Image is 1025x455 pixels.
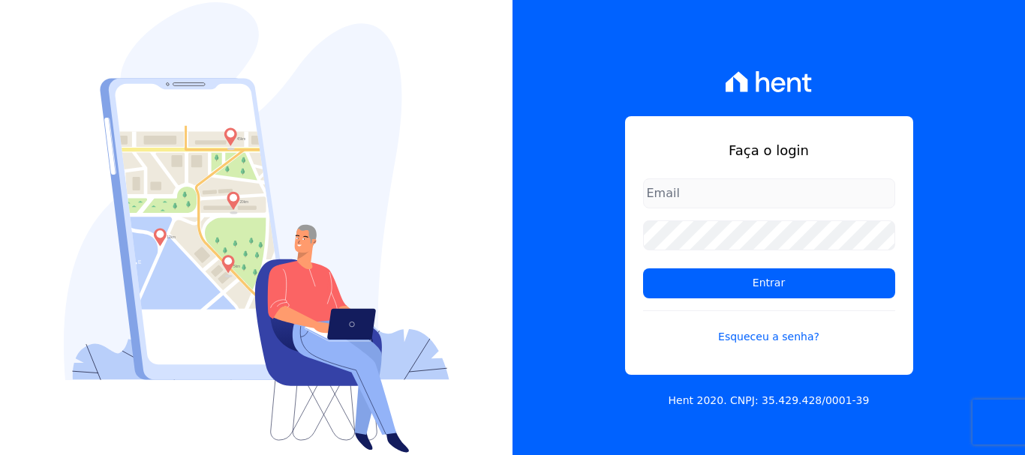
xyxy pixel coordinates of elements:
[643,310,895,345] a: Esqueceu a senha?
[64,2,449,453] img: Login
[643,268,895,298] input: Entrar
[643,140,895,160] h1: Faça o login
[643,178,895,208] input: Email
[669,393,870,409] p: Hent 2020. CNPJ: 35.429.428/0001-39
